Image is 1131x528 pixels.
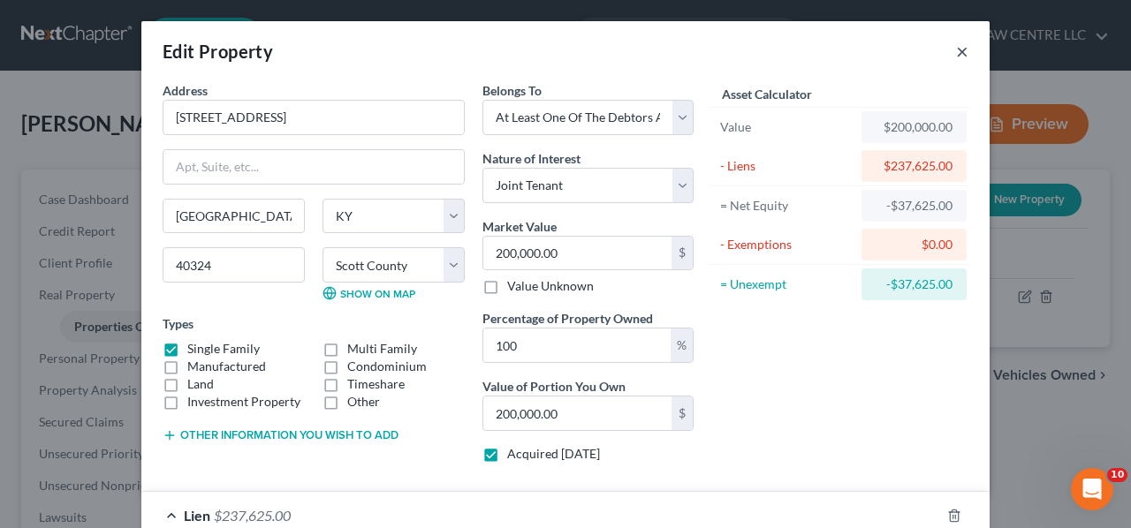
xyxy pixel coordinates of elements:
[483,328,671,362] input: 0.00
[672,396,693,430] div: $
[720,197,854,215] div: = Net Equity
[482,377,626,396] label: Value of Portion You Own
[720,236,854,253] div: - Exemptions
[323,286,415,300] a: Show on Map
[187,393,300,411] label: Investment Property
[214,507,291,524] span: $237,625.00
[163,83,208,98] span: Address
[347,375,405,393] label: Timeshare
[507,445,600,463] label: Acquired [DATE]
[347,358,427,375] label: Condominium
[163,247,305,283] input: Enter zip...
[163,150,464,184] input: Apt, Suite, etc...
[720,157,854,175] div: - Liens
[1071,468,1113,510] iframe: Intercom live chat
[187,358,266,375] label: Manufactured
[876,118,953,136] div: $200,000.00
[482,309,653,328] label: Percentage of Property Owned
[163,39,273,64] div: Edit Property
[187,375,214,393] label: Land
[163,428,399,442] button: Other information you wish to add
[347,340,417,358] label: Multi Family
[722,85,812,103] label: Asset Calculator
[482,83,542,98] span: Belongs To
[956,41,968,62] button: ×
[507,277,594,295] label: Value Unknown
[184,507,210,524] span: Lien
[482,217,557,236] label: Market Value
[483,396,672,430] input: 0.00
[187,340,260,358] label: Single Family
[482,149,581,168] label: Nature of Interest
[163,101,464,134] input: Enter address...
[163,314,194,333] label: Types
[1107,468,1127,482] span: 10
[720,118,854,136] div: Value
[672,237,693,270] div: $
[876,236,953,253] div: $0.00
[483,237,672,270] input: 0.00
[720,275,854,293] div: = Unexempt
[876,157,953,175] div: $237,625.00
[876,275,953,293] div: -$37,625.00
[671,328,693,362] div: %
[163,200,304,233] input: Enter city...
[876,197,953,215] div: -$37,625.00
[347,393,380,411] label: Other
